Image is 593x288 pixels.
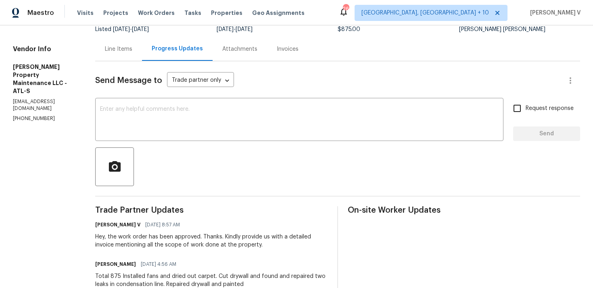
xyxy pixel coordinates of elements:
h6: [PERSON_NAME] V [95,221,140,229]
span: $875.00 [338,27,360,32]
div: Invoices [277,45,299,53]
h4: Vendor Info [13,45,76,53]
span: On-site Worker Updates [348,206,580,214]
span: [DATE] [217,27,234,32]
p: [PHONE_NUMBER] [13,115,76,122]
span: Visits [77,9,94,17]
span: - [217,27,253,32]
span: [GEOGRAPHIC_DATA], [GEOGRAPHIC_DATA] + 10 [361,9,489,17]
span: [DATE] 8:57 AM [145,221,180,229]
div: [PERSON_NAME] [PERSON_NAME] [459,27,580,32]
div: Progress Updates [152,45,203,53]
span: [DATE] [113,27,130,32]
span: Trade Partner Updates [95,206,328,214]
span: [DATE] 4:56 AM [141,260,176,268]
div: Attachments [222,45,257,53]
span: Maestro [27,9,54,17]
span: Send Message to [95,77,162,85]
span: Tasks [184,10,201,16]
span: Projects [103,9,128,17]
p: [EMAIL_ADDRESS][DOMAIN_NAME] [13,98,76,112]
span: Work Orders [138,9,175,17]
span: Listed [95,27,149,32]
h6: [PERSON_NAME] [95,260,136,268]
span: Geo Assignments [252,9,305,17]
div: Hey, the work order has been approved. Thanks. Kindly provide us with a detailed invoice mentioni... [95,233,328,249]
span: - [113,27,149,32]
span: [PERSON_NAME] V [527,9,581,17]
div: 260 [343,5,349,13]
span: [DATE] [236,27,253,32]
span: Properties [211,9,242,17]
div: Line Items [105,45,132,53]
span: Request response [526,104,574,113]
h5: [PERSON_NAME] Property Maintenance LLC - ATL-S [13,63,76,95]
span: [DATE] [132,27,149,32]
div: Trade partner only [167,74,234,87]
